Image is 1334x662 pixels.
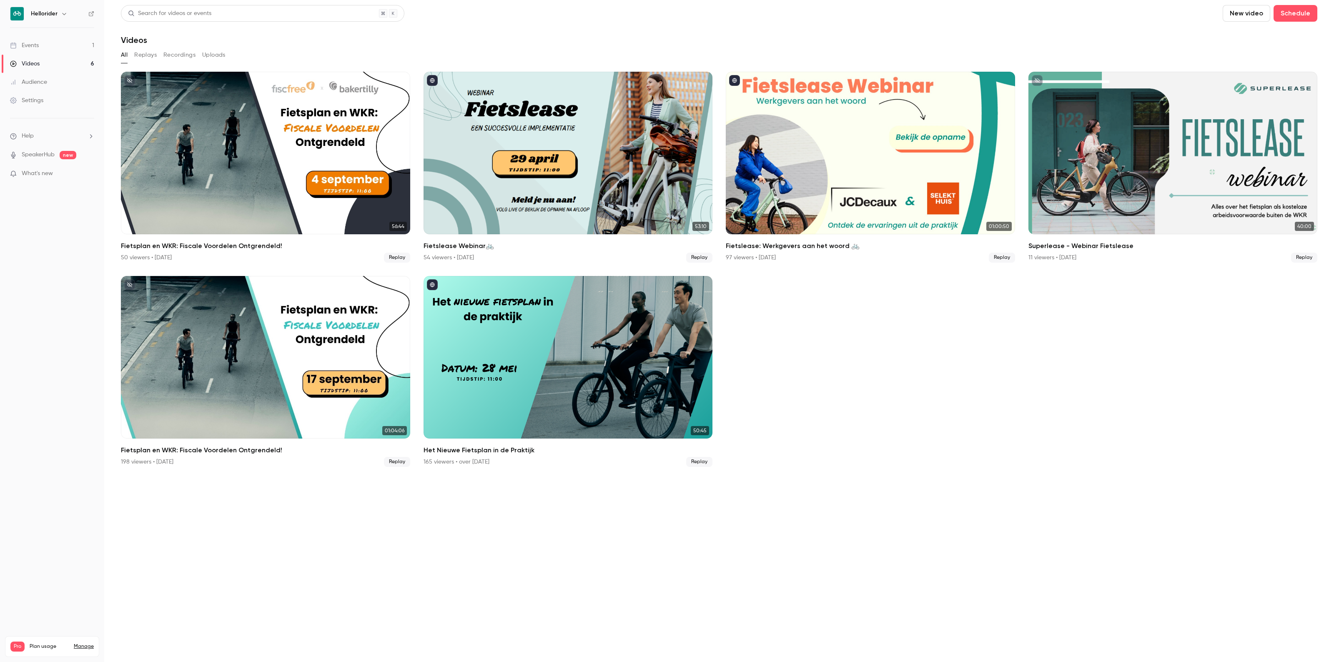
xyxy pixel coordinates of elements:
span: Replay [384,457,410,467]
span: 01:00:50 [986,222,1012,231]
ul: Videos [121,72,1317,467]
button: Schedule [1274,5,1317,22]
button: Uploads [202,48,226,62]
div: 165 viewers • over [DATE] [424,458,489,466]
div: Events [10,41,39,50]
div: 50 viewers • [DATE] [121,253,172,262]
span: Replay [686,457,712,467]
a: 50:45Het Nieuwe Fietsplan in de Praktijk165 viewers • over [DATE]Replay [424,276,713,467]
section: Videos [121,5,1317,657]
h2: Superlease - Webinar Fietslease [1028,241,1318,251]
div: 198 viewers • [DATE] [121,458,173,466]
span: new [60,151,76,159]
span: Replay [1291,253,1317,263]
a: 56:44Fietsplan en WKR: Fiscale Voordelen Ontgrendeld!50 viewers • [DATE]Replay [121,72,410,263]
button: All [121,48,128,62]
span: 40:00 [1295,222,1314,231]
span: Replay [989,253,1015,263]
a: Manage [74,643,94,650]
button: published [427,279,438,290]
div: 54 viewers • [DATE] [424,253,474,262]
span: 53:10 [692,222,709,231]
h1: Videos [121,35,147,45]
span: 56:44 [389,222,407,231]
a: 01:04:06Fietsplan en WKR: Fiscale Voordelen Ontgrendeld!198 viewers • [DATE]Replay [121,276,410,467]
button: published [729,75,740,86]
span: Pro [10,642,25,652]
li: Superlease - Webinar Fietslease [1028,72,1318,263]
span: What's new [22,169,53,178]
a: SpeakerHub [22,150,55,159]
div: Videos [10,60,40,68]
li: Het Nieuwe Fietsplan in de Praktijk [424,276,713,467]
span: Plan usage [30,643,69,650]
li: Fietslease: Werkgevers aan het woord 🚲 [726,72,1015,263]
h2: Fietslease Webinar🚲 [424,241,713,251]
h2: Fietsplan en WKR: Fiscale Voordelen Ontgrendeld! [121,241,410,251]
span: Replay [384,253,410,263]
button: Replays [134,48,157,62]
a: 53:10Fietslease Webinar🚲54 viewers • [DATE]Replay [424,72,713,263]
a: 40:00Superlease - Webinar Fietslease11 viewers • [DATE]Replay [1028,72,1318,263]
div: 11 viewers • [DATE] [1028,253,1076,262]
span: Help [22,132,34,140]
h6: Hellorider [31,10,58,18]
div: Settings [10,96,43,105]
div: Audience [10,78,47,86]
h2: Het Nieuwe Fietsplan in de Praktijk [424,445,713,455]
span: 01:04:06 [382,426,407,435]
li: Fietsplan en WKR: Fiscale Voordelen Ontgrendeld! [121,72,410,263]
img: Hellorider [10,7,24,20]
button: published [427,75,438,86]
li: Fietslease Webinar🚲 [424,72,713,263]
h2: Fietsplan en WKR: Fiscale Voordelen Ontgrendeld! [121,445,410,455]
button: unpublished [1032,75,1043,86]
h2: Fietslease: Werkgevers aan het woord 🚲 [726,241,1015,251]
a: 01:00:50Fietslease: Werkgevers aan het woord 🚲97 viewers • [DATE]Replay [726,72,1015,263]
button: New video [1223,5,1270,22]
button: Recordings [163,48,196,62]
div: Search for videos or events [128,9,211,18]
span: 50:45 [691,426,709,435]
button: unpublished [124,75,135,86]
li: help-dropdown-opener [10,132,94,140]
button: unpublished [124,279,135,290]
span: Replay [686,253,712,263]
div: 97 viewers • [DATE] [726,253,776,262]
li: Fietsplan en WKR: Fiscale Voordelen Ontgrendeld! [121,276,410,467]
